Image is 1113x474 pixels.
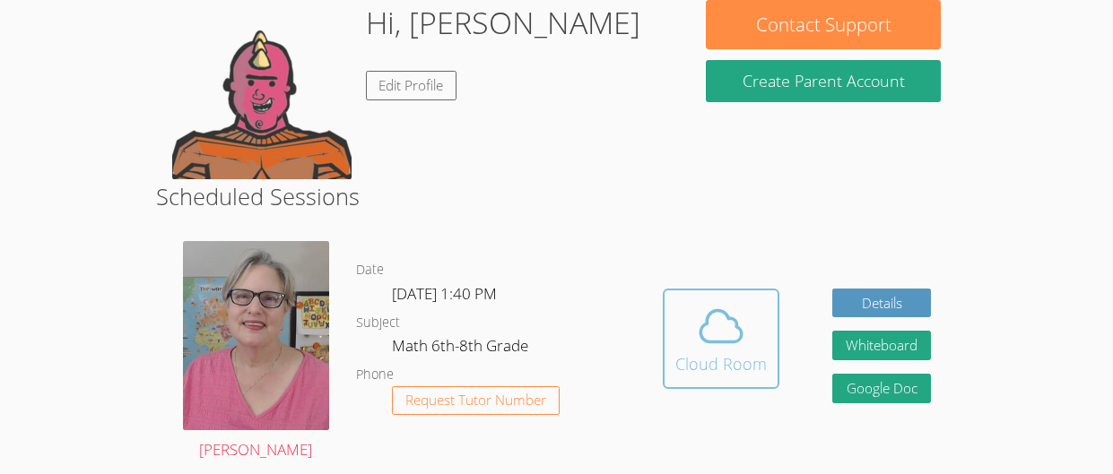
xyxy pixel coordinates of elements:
button: Cloud Room [663,289,779,389]
span: Request Tutor Number [405,393,546,407]
a: Edit Profile [366,71,457,100]
img: avatar.png [183,241,329,429]
button: Create Parent Account [706,60,941,102]
a: Details [832,289,931,318]
button: Whiteboard [832,331,931,360]
dt: Date [356,259,384,281]
dd: Math 6th-8th Grade [392,333,532,364]
span: [DATE] 1:40 PM [392,283,497,304]
dt: Phone [356,364,394,386]
div: Cloud Room [675,351,767,376]
dt: Subject [356,312,400,334]
a: [PERSON_NAME] [183,241,329,463]
button: Request Tutor Number [392,386,560,416]
h2: Scheduled Sessions [156,179,958,213]
a: Google Doc [832,374,931,403]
